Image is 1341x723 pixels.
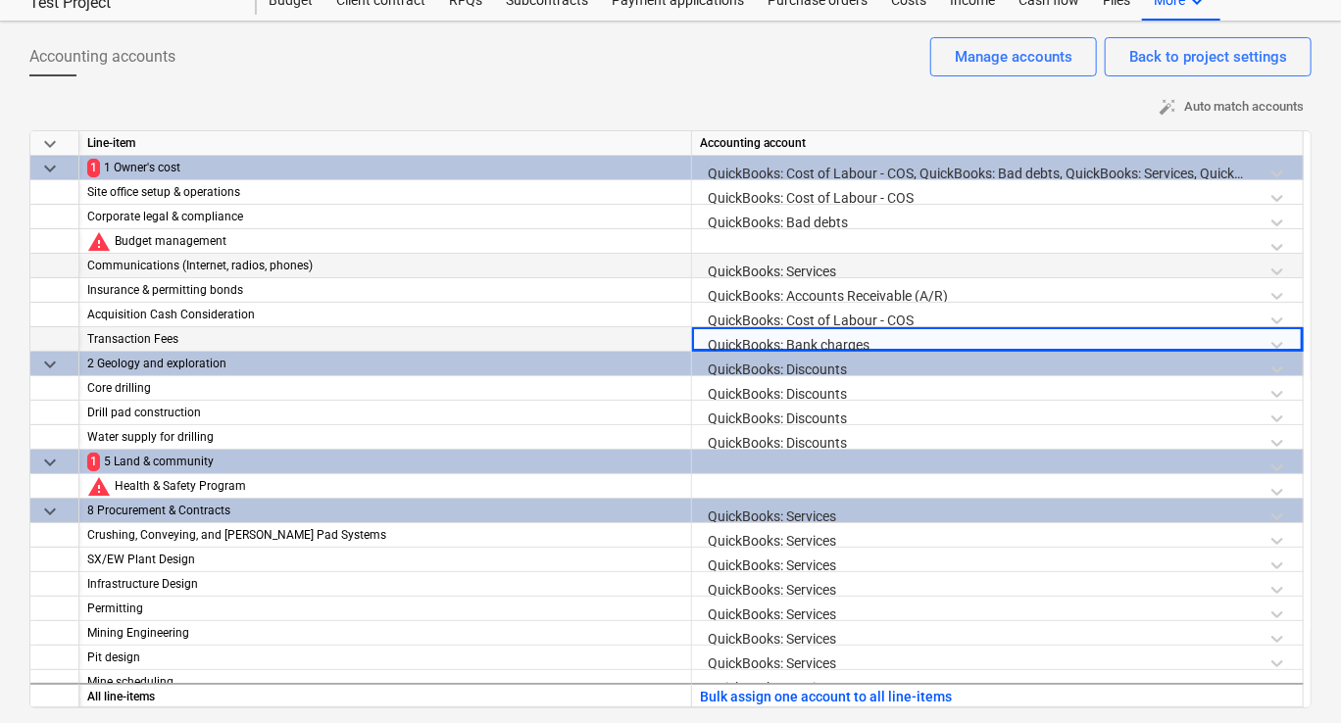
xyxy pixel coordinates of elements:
span: No accounting account chosen for line-item. Line-item is not allowed to be connected to cost docu... [87,229,111,253]
span: auto_fix_high [1159,98,1176,116]
span: keyboard_arrow_down [38,132,62,156]
span: No accounting account chosen for line-item. Line-item is not allowed to be connected to cost docu... [87,474,111,498]
span: 1 [87,159,100,177]
div: Health & Safety Program [115,474,683,499]
span: 1 [87,453,100,471]
div: 1 Owner's cost [104,156,683,180]
div: SX/EW Plant Design [87,548,683,572]
div: Infrastructure Design [87,572,683,597]
div: Line-item [79,131,692,156]
div: Core drilling [87,376,683,401]
span: keyboard_arrow_down [38,353,62,376]
div: Pit design [87,646,683,670]
span: keyboard_arrow_down [38,500,62,523]
button: Bulk assign one account to all line-items [700,685,952,709]
button: Manage accounts [930,37,1097,76]
div: Insurance & permitting bonds [87,278,683,303]
iframe: Chat Widget [1243,629,1341,723]
div: Crushing, Conveying, and Leach Pad Systems [87,523,683,548]
div: Mining Engineering [87,621,683,646]
div: Manage accounts [955,44,1072,70]
div: Accounting account [692,131,1304,156]
span: Accounting accounts [29,45,175,69]
div: Mine scheduling [87,670,683,695]
div: Transaction Fees [87,327,683,352]
div: Permitting [87,597,683,621]
div: 5 Land & community [104,450,683,474]
button: Back to project settings [1105,37,1312,76]
div: All line-items [79,683,692,707]
div: 8 Procurement & Contracts [87,499,683,523]
div: Water supply for drilling [87,425,683,450]
span: keyboard_arrow_down [38,157,62,180]
div: Budget management [115,229,683,254]
div: 2 Geology and exploration [87,352,683,376]
div: Corporate legal & compliance [87,205,683,229]
div: Site office setup & operations [87,180,683,205]
span: Auto match accounts [1159,96,1304,119]
div: Communications (Internet, radios, phones) [87,254,683,278]
span: keyboard_arrow_down [38,451,62,474]
div: Acquisition Cash Consideration [87,303,683,327]
button: Auto match accounts [1151,92,1312,122]
div: Drill pad construction [87,401,683,425]
div: Back to project settings [1129,44,1287,70]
